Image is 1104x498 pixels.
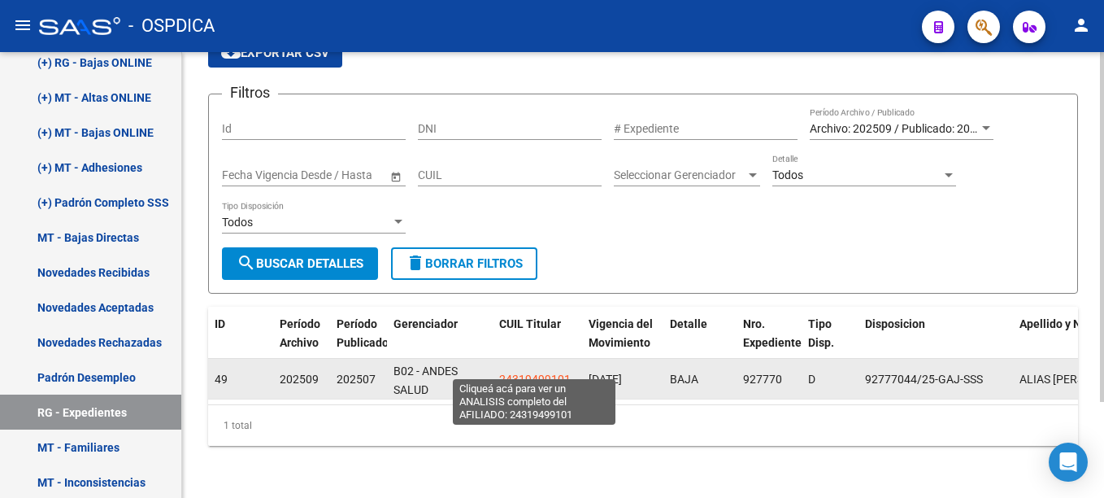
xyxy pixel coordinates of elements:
span: 202509 [280,373,319,386]
span: Tipo Disp. [808,317,834,349]
span: Todos [222,216,253,229]
span: 24319499101 [499,373,571,386]
button: Exportar CSV [208,38,342,68]
span: Archivo: 202509 / Publicado: 202507 [810,122,996,135]
span: Detalle [670,317,707,330]
span: Nro. Expediente [743,317,802,349]
button: Borrar Filtros [391,247,537,280]
mat-icon: delete [406,253,425,273]
span: Seleccionar Gerenciador [614,168,745,182]
h3: Filtros [222,81,278,104]
datatable-header-cell: Disposicion [858,307,1013,378]
span: ID [215,317,225,330]
span: [DATE] [589,373,622,386]
span: - OSPDICA [128,8,215,44]
datatable-header-cell: CUIL Titular [493,307,582,378]
button: Open calendar [387,168,404,185]
mat-icon: cloud_download [221,42,241,62]
span: Todos [772,168,803,181]
span: 202507 [337,373,376,386]
div: Open Intercom Messenger [1049,443,1088,482]
span: 927770 [743,373,782,386]
input: Fecha inicio [222,168,281,182]
datatable-header-cell: ID [208,307,273,378]
datatable-header-cell: Vigencia del Movimiento [582,307,663,378]
span: B02 - ANDES SALUD [393,365,458,396]
span: BAJA [670,373,698,386]
span: Exportar CSV [221,46,329,60]
span: Período Publicado [337,317,389,349]
span: Período Archivo [280,317,320,349]
span: Disposicion [865,317,925,330]
span: Vigencia del Movimiento [589,317,653,349]
input: Fecha fin [295,168,375,182]
span: 49 [215,373,228,386]
datatable-header-cell: Nro. Expediente [737,307,802,378]
datatable-header-cell: Tipo Disp. [802,307,858,378]
span: Gerenciador [393,317,458,330]
datatable-header-cell: Período Archivo [273,307,330,378]
mat-icon: search [237,253,256,273]
span: Borrar Filtros [406,256,523,271]
span: D [808,373,815,386]
datatable-header-cell: Gerenciador [387,307,493,378]
datatable-header-cell: Período Publicado [330,307,387,378]
mat-icon: person [1071,15,1091,35]
span: 92777044/25-GAJ-SSS [865,373,983,386]
span: CUIL Titular [499,317,561,330]
div: 1 total [208,405,1078,446]
mat-icon: menu [13,15,33,35]
span: Buscar Detalles [237,256,363,271]
datatable-header-cell: Detalle [663,307,737,378]
button: Buscar Detalles [222,247,378,280]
